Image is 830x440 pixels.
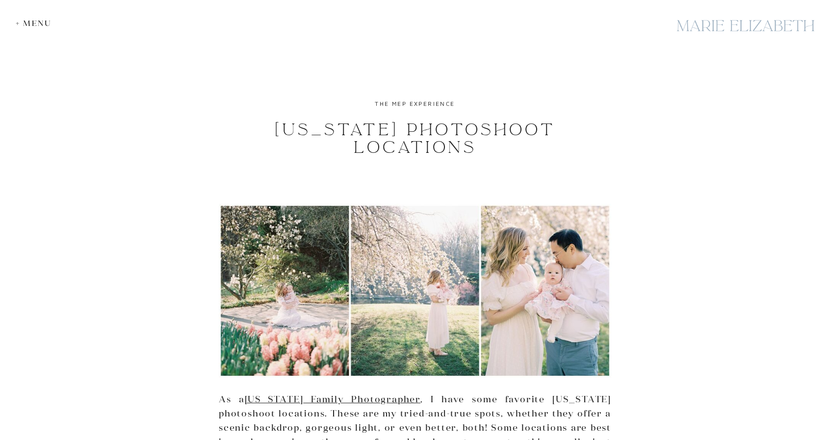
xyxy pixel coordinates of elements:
div: + Menu [16,19,56,28]
a: [US_STATE] Family Photographer [245,393,421,405]
h1: [US_STATE] Photoshoot Locations [230,121,600,156]
a: The MEP Experience [375,100,455,107]
img: Maryland Photoshoot Locations - Collage Of 3 Images From Family Photo Session At Brookside Garden... [219,204,611,378]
